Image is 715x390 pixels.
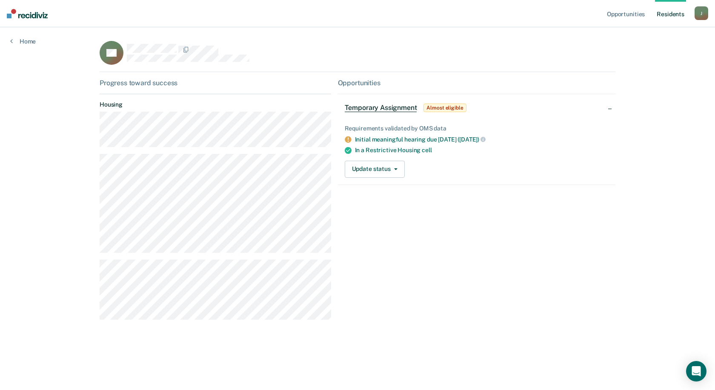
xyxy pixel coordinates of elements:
a: Home [10,38,36,45]
button: J [695,6,708,20]
dt: Housing [100,101,331,108]
div: Requirements validated by OMS data [345,125,609,132]
div: Opportunities [338,79,615,87]
span: Almost eligible [423,104,466,112]
div: Progress toward success [100,79,331,87]
div: Initial meaningful hearing due [DATE] ([DATE]) [355,136,609,143]
img: Recidiviz [7,9,48,18]
button: Update status [345,161,405,178]
div: Open Intercom Messenger [686,361,706,381]
div: In a Restrictive Housing [355,147,609,154]
span: cell [422,147,432,153]
div: Temporary AssignmentAlmost eligible [338,94,615,121]
span: Temporary Assignment [345,104,417,112]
